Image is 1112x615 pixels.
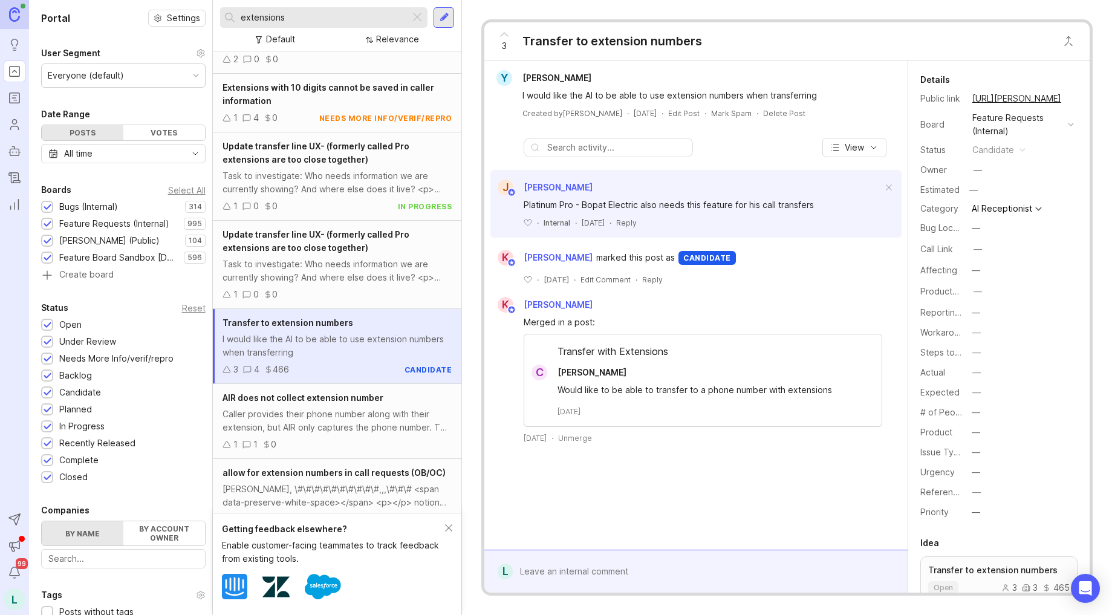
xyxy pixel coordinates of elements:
span: Extensions with 10 digits cannot be saved in caller information [223,82,434,106]
a: Reporting [4,194,25,215]
div: Reply [616,218,637,228]
a: Create board [41,270,206,281]
button: Announcements [4,535,25,557]
span: allow for extension numbers in call requests (OB/OC) [223,467,446,478]
img: member badge [507,305,516,314]
span: [PERSON_NAME] [524,251,593,264]
div: 1 [253,438,258,451]
div: Estimated [920,186,960,194]
button: Steps to Reproduce [969,345,984,360]
div: In Progress [59,420,105,433]
div: · [627,108,629,119]
div: — [972,386,981,399]
div: · [575,218,577,228]
div: · [610,218,611,228]
div: — [974,285,982,298]
a: K[PERSON_NAME] [490,297,602,313]
div: 0 [272,200,278,213]
span: marked this post as [596,251,675,264]
div: Companies [41,503,89,518]
span: Update transfer line UX- (formerly called Pro extensions are too close together) [223,229,409,253]
input: Search... [241,11,405,24]
span: [PERSON_NAME] [522,73,591,83]
div: Idea [920,536,939,550]
div: Tags [41,588,62,602]
span: open [934,583,953,593]
div: Internal [544,218,570,228]
p: 314 [189,202,202,212]
div: · [537,275,539,285]
div: Status [41,301,68,315]
div: Merged in a post: [524,316,882,329]
img: member badge [507,258,516,267]
a: K[PERSON_NAME] [490,250,596,265]
div: Owner [920,163,963,177]
time: [DATE] [634,109,657,118]
a: C[PERSON_NAME] [524,365,636,380]
span: Update transfer line UX- (formerly called Pro extensions are too close together) [223,141,409,164]
div: Feature Requests (Internal) [972,111,1063,138]
div: 1 [233,111,238,125]
div: Select All [168,187,206,194]
a: Y[PERSON_NAME] [489,70,601,86]
div: — [966,182,981,198]
div: Y [496,70,512,86]
div: — [972,346,981,359]
div: — [972,506,980,519]
span: View [845,142,864,154]
div: Feature Board Sandbox [DATE] [59,251,178,264]
div: I would like the AI to be able to use extension numbers when transferring [223,333,452,359]
span: AIR does not collect extension number [223,392,383,403]
a: Autopilot [4,140,25,162]
div: · [704,108,706,119]
input: Search activity... [547,141,686,154]
label: Steps to Reproduce [920,347,1003,357]
div: C [532,365,547,380]
div: [PERSON_NAME] (Public) [59,234,160,247]
label: By account owner [123,521,205,545]
a: [DATE] [634,108,657,119]
time: [DATE] [524,433,547,443]
div: 3 [233,363,238,376]
div: — [972,306,980,319]
div: Platinum Pro - Bopat Electric also needs this feature for his call transfers [524,198,882,212]
button: Reference(s) [969,484,984,500]
div: User Segment [41,46,100,60]
span: [PERSON_NAME] [524,182,593,192]
div: Getting feedback elsewhere? [222,522,445,536]
div: Details [920,73,950,87]
div: 0 [273,53,278,66]
div: — [972,486,981,499]
div: 465 [1042,584,1070,592]
a: Extensions with 10 digits cannot be saved in caller information140needs more info/verif/repro [213,74,461,132]
div: — [972,221,980,235]
div: [PERSON_NAME], \#\#\#\#\#\#\#\#\#\#,,,\#\#\# <span data-preserve-white-space></span> <p></p> noti... [223,483,452,509]
div: — [972,406,980,419]
img: Canny Home [9,7,20,21]
time: [DATE] [558,406,580,417]
div: K [498,250,513,265]
div: 3 [1022,584,1038,592]
div: candidate [972,143,1014,157]
div: J [498,180,513,195]
span: 99 [16,558,28,569]
div: · [551,433,553,443]
label: Call Link [920,244,953,254]
a: Changelog [4,167,25,189]
div: candidate [405,365,452,375]
div: Delete Post [763,108,805,119]
button: Send to Autopilot [4,509,25,530]
div: Boards [41,183,71,197]
button: L [4,588,25,610]
button: ProductboardID [970,284,986,299]
div: 4 [254,363,259,376]
div: Closed [59,470,88,484]
p: 995 [187,219,202,229]
span: Transfer to extension numbers [223,317,353,328]
div: Would like to be able to transfer to a phone number with extensions [558,383,862,397]
button: Expected [969,385,984,400]
div: Public link [920,92,963,105]
label: ProductboardID [920,286,984,296]
button: Actual [969,365,984,380]
div: Edit Post [668,108,700,119]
